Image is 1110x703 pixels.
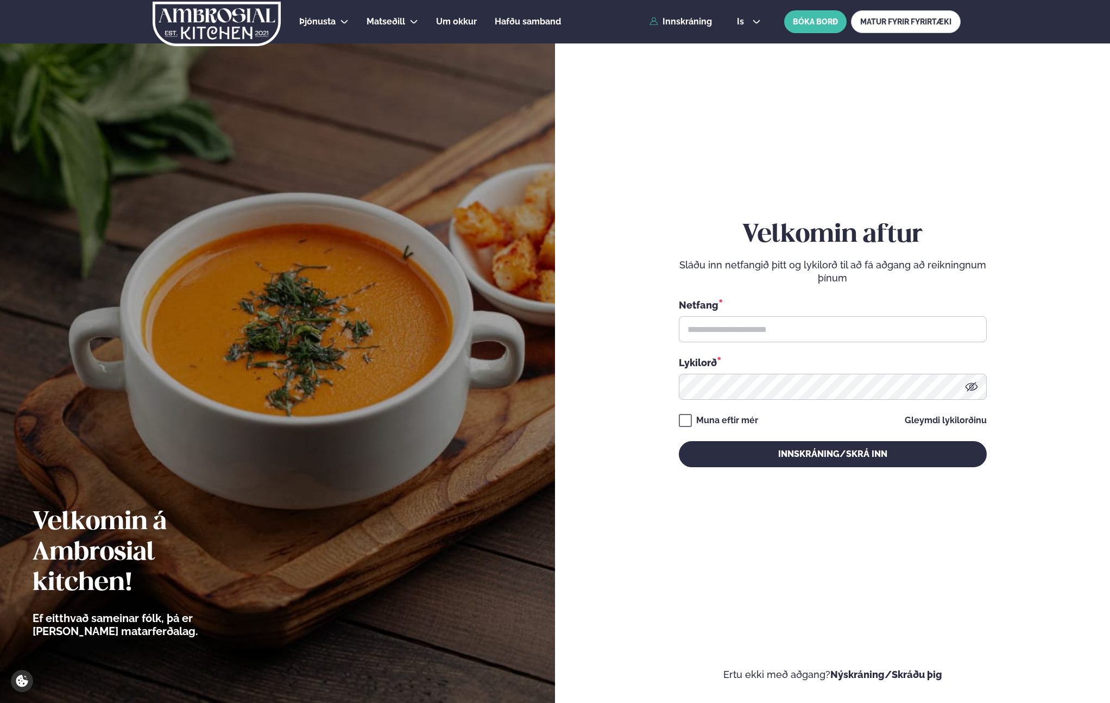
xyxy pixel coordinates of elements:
[679,355,987,369] div: Lykilorð
[367,15,405,28] a: Matseðill
[33,612,258,638] p: Ef eitthvað sameinar fólk, þá er [PERSON_NAME] matarferðalag.
[784,10,847,33] button: BÓKA BORÐ
[679,441,987,467] button: Innskráning/Skrá inn
[11,670,33,692] a: Cookie settings
[679,220,987,250] h2: Velkomin aftur
[299,16,336,27] span: Þjónusta
[495,15,561,28] a: Hafðu samband
[436,16,477,27] span: Um okkur
[830,669,942,680] a: Nýskráning/Skráðu þig
[436,15,477,28] a: Um okkur
[495,16,561,27] span: Hafðu samband
[367,16,405,27] span: Matseðill
[649,17,712,27] a: Innskráning
[679,259,987,285] p: Sláðu inn netfangið þitt og lykilorð til að fá aðgang að reikningnum þínum
[737,17,747,26] span: is
[679,298,987,312] div: Netfang
[588,668,1077,681] p: Ertu ekki með aðgang?
[728,17,769,26] button: is
[905,416,987,425] a: Gleymdi lykilorðinu
[851,10,961,33] a: MATUR FYRIR FYRIRTÆKI
[33,507,258,599] h2: Velkomin á Ambrosial kitchen!
[152,2,282,46] img: logo
[299,15,336,28] a: Þjónusta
